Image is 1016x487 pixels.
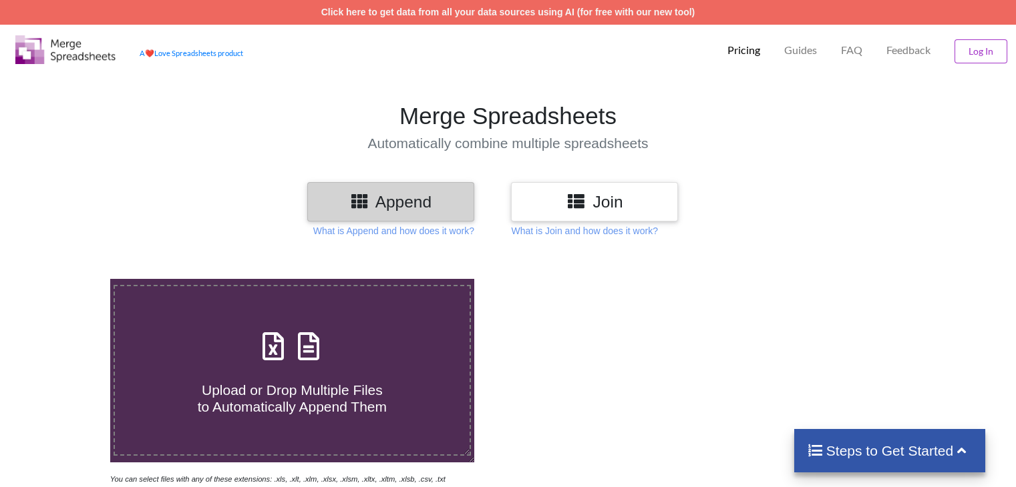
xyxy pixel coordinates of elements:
[511,224,657,237] p: What is Join and how does it work?
[784,43,817,57] p: Guides
[145,49,154,57] span: heart
[321,7,695,17] a: Click here to get data from all your data sources using AI (for free with our new tool)
[955,39,1007,63] button: Log In
[110,475,446,483] i: You can select files with any of these extensions: .xls, .xlt, .xlm, .xlsx, .xlsm, .xltx, .xltm, ...
[727,43,760,57] p: Pricing
[13,434,56,474] iframe: chat widget
[313,224,474,237] p: What is Append and how does it work?
[317,192,464,211] h3: Append
[841,43,862,57] p: FAQ
[15,35,116,64] img: Logo.png
[140,49,243,57] a: AheartLove Spreadsheets product
[521,192,668,211] h3: Join
[198,382,387,414] span: Upload or Drop Multiple Files to Automatically Append Them
[886,45,930,55] span: Feedback
[13,151,254,427] iframe: chat widget
[808,442,973,459] h4: Steps to Get Started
